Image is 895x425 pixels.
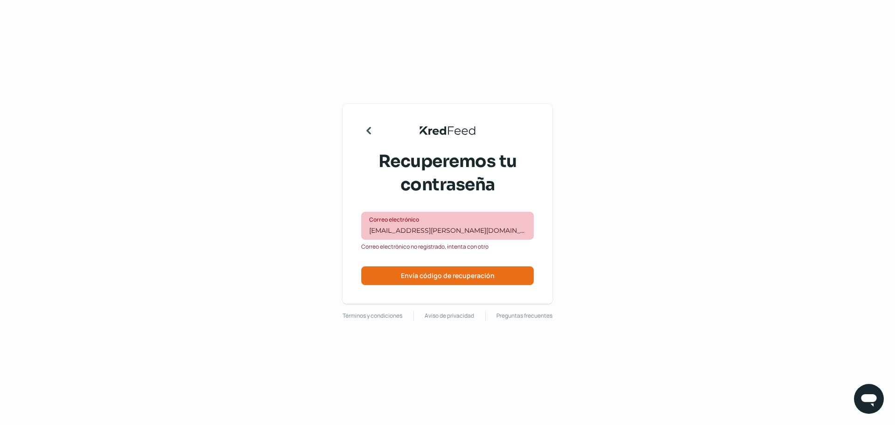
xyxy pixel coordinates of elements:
[860,390,878,408] img: chatIcon
[401,272,495,279] span: Envía código de recuperación
[369,216,516,223] label: Correo electrónico
[496,311,552,321] a: Preguntas frecuentes
[366,150,529,197] span: Recuperemos tu contraseña
[343,311,402,321] a: Términos y condiciones
[361,123,376,138] svg: Regresar
[361,266,534,285] button: Envía código de recuperación
[361,242,489,252] span: Correo electrónico no registrado, intenta con otro
[425,311,474,321] a: Aviso de privacidad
